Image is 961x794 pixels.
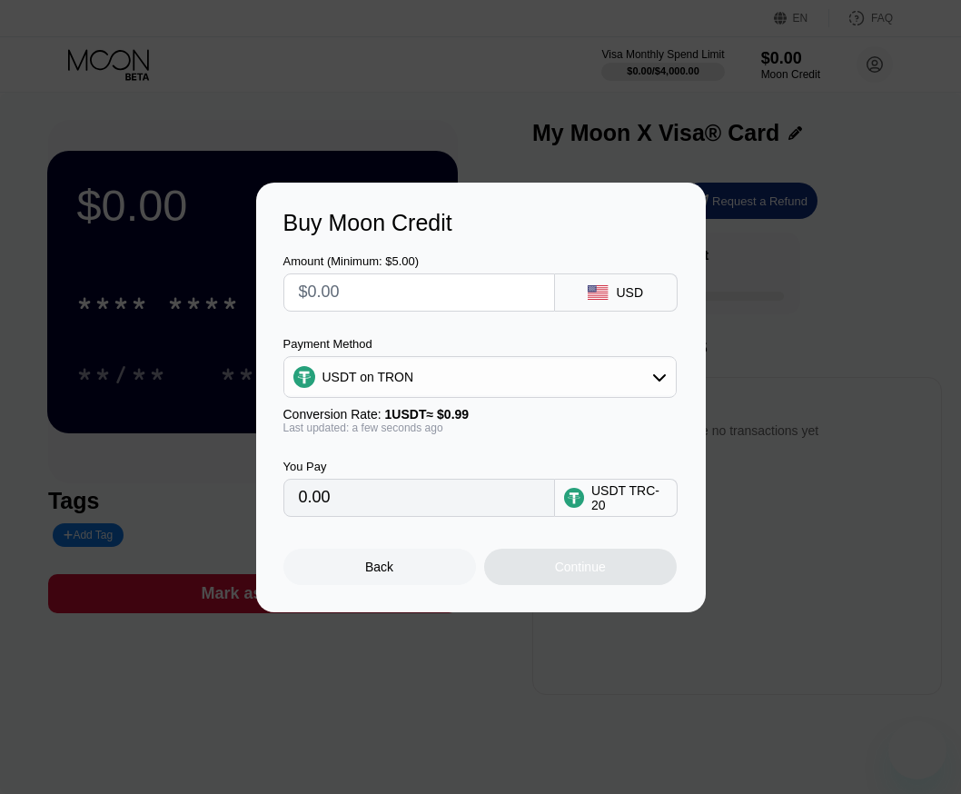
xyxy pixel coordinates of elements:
span: 1 USDT ≈ $0.99 [385,407,470,422]
div: Conversion Rate: [283,407,677,422]
input: $0.00 [299,274,540,311]
div: Last updated: a few seconds ago [283,422,677,434]
div: You Pay [283,460,555,473]
div: Amount (Minimum: $5.00) [283,254,555,268]
div: Back [283,549,476,585]
iframe: Button to launch messaging window [888,721,946,779]
div: USD [616,285,643,300]
div: Back [365,560,393,574]
div: USDT TRC-20 [591,483,668,512]
div: Buy Moon Credit [283,210,679,236]
div: USDT on TRON [322,370,414,384]
div: Payment Method [283,337,677,351]
div: USDT on TRON [284,359,676,395]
